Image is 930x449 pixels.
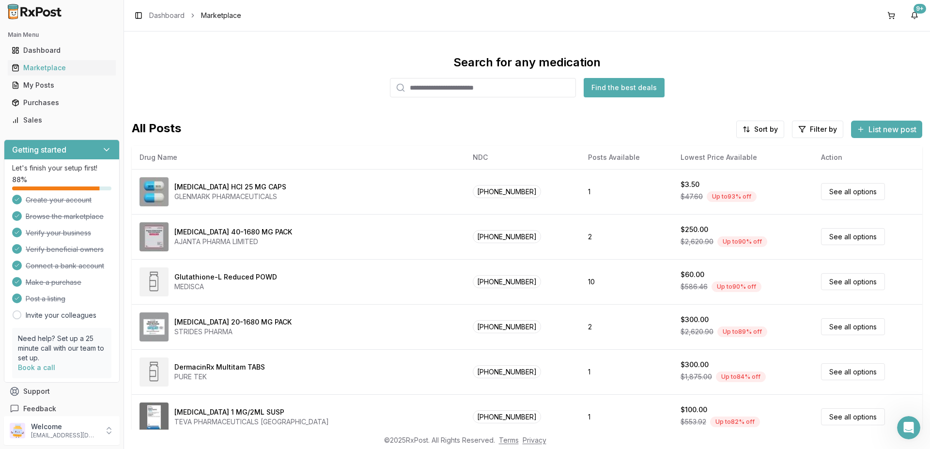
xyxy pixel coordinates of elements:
[12,46,112,55] div: Dashboard
[473,365,541,378] span: [PHONE_NUMBER]
[681,225,708,234] div: $250.00
[710,417,760,427] div: Up to 82 % off
[4,60,120,76] button: Marketplace
[8,31,116,39] h2: Main Menu
[810,124,837,134] span: Filter by
[149,11,241,20] nav: breadcrumb
[4,4,66,19] img: RxPost Logo
[712,281,761,292] div: Up to 90 % off
[26,294,65,304] span: Post a listing
[851,125,922,135] a: List new post
[681,417,706,427] span: $553.92
[132,146,465,169] th: Drug Name
[31,422,98,432] p: Welcome
[681,237,713,247] span: $2,620.90
[4,112,120,128] button: Sales
[174,237,292,247] div: AJANTA PHARMA LIMITED
[4,77,120,93] button: My Posts
[499,436,519,444] a: Terms
[31,432,98,439] p: [EMAIL_ADDRESS][DOMAIN_NAME]
[580,259,673,304] td: 10
[201,11,241,20] span: Marketplace
[868,124,916,135] span: List new post
[139,177,169,206] img: Atomoxetine HCl 25 MG CAPS
[473,275,541,288] span: [PHONE_NUMBER]
[821,318,885,335] a: See all options
[580,304,673,349] td: 2
[821,228,885,245] a: See all options
[12,175,27,185] span: 88 %
[580,214,673,259] td: 2
[673,146,813,169] th: Lowest Price Available
[174,362,265,372] div: DermacinRx Multitam TABS
[26,195,92,205] span: Create your account
[453,55,601,70] div: Search for any medication
[736,121,784,138] button: Sort by
[26,278,81,287] span: Make a purchase
[132,121,181,138] span: All Posts
[851,121,922,138] button: List new post
[821,183,885,200] a: See all options
[12,163,111,173] p: Let's finish your setup first!
[821,408,885,425] a: See all options
[26,261,104,271] span: Connect a bank account
[473,320,541,333] span: [PHONE_NUMBER]
[23,404,56,414] span: Feedback
[707,191,757,202] div: Up to 93 % off
[792,121,843,138] button: Filter by
[473,185,541,198] span: [PHONE_NUMBER]
[149,11,185,20] a: Dashboard
[174,417,329,427] div: TEVA PHARMACEUTICALS [GEOGRAPHIC_DATA]
[4,400,120,418] button: Feedback
[681,270,704,279] div: $60.00
[26,245,104,254] span: Verify beneficial owners
[4,95,120,110] button: Purchases
[523,436,546,444] a: Privacy
[174,227,292,237] div: [MEDICAL_DATA] 40-1680 MG PACK
[26,310,96,320] a: Invite your colleagues
[26,228,91,238] span: Verify your business
[174,327,292,337] div: STRIDES PHARMA
[716,372,766,382] div: Up to 84 % off
[681,180,699,189] div: $3.50
[139,222,169,251] img: Omeprazole-Sodium Bicarbonate 40-1680 MG PACK
[12,98,112,108] div: Purchases
[681,315,709,325] div: $300.00
[907,8,922,23] button: 9+
[174,317,292,327] div: [MEDICAL_DATA] 20-1680 MG PACK
[26,212,104,221] span: Browse the marketplace
[12,80,112,90] div: My Posts
[8,94,116,111] a: Purchases
[914,4,926,14] div: 9+
[8,111,116,129] a: Sales
[8,77,116,94] a: My Posts
[174,282,277,292] div: MEDISCA
[717,326,767,337] div: Up to 89 % off
[174,192,286,201] div: GLENMARK PHARMACEUTICALS
[139,357,169,387] img: DermacinRx Multitam TABS
[174,272,277,282] div: Glutathione-L Reduced POWD
[580,146,673,169] th: Posts Available
[4,383,120,400] button: Support
[139,312,169,341] img: Omeprazole-Sodium Bicarbonate 20-1680 MG PACK
[174,407,284,417] div: [MEDICAL_DATA] 1 MG/2ML SUSP
[174,182,286,192] div: [MEDICAL_DATA] HCl 25 MG CAPS
[821,363,885,380] a: See all options
[813,146,922,169] th: Action
[681,360,709,370] div: $300.00
[18,334,106,363] p: Need help? Set up a 25 minute call with our team to set up.
[12,115,112,125] div: Sales
[897,416,920,439] iframe: Intercom live chat
[10,423,25,438] img: User avatar
[174,372,265,382] div: PURE TEK
[717,236,767,247] div: Up to 90 % off
[139,267,169,296] img: Glutathione-L Reduced POWD
[681,405,707,415] div: $100.00
[473,410,541,423] span: [PHONE_NUMBER]
[584,78,665,97] button: Find the best deals
[681,192,703,201] span: $47.60
[18,363,55,372] a: Book a call
[580,349,673,394] td: 1
[12,144,66,155] h3: Getting started
[681,327,713,337] span: $2,620.90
